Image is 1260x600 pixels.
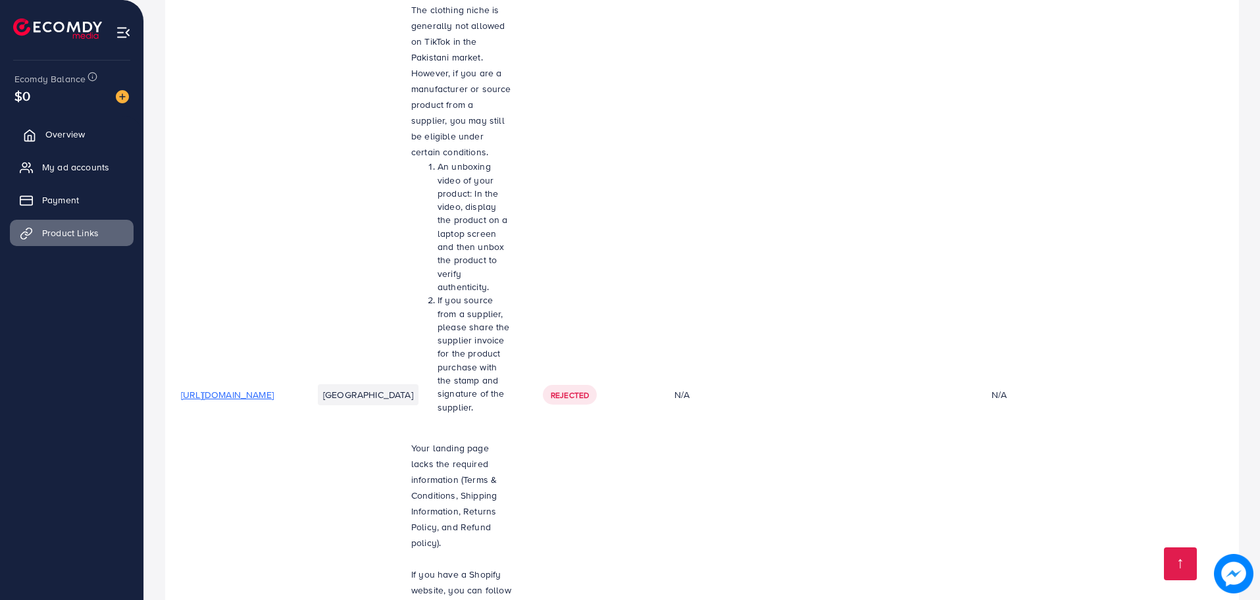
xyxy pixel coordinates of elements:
a: Payment [10,187,134,213]
div: N/A [992,388,1007,401]
span: Product Links [42,226,99,239]
span: My ad accounts [42,161,109,174]
img: image [1217,557,1251,591]
p: Your landing page lacks the required information (Terms & Conditions, Shipping Information, Retur... [411,440,511,551]
span: $0 [14,86,30,105]
span: Ecomdy Balance [14,72,86,86]
span: Rejected [551,389,589,401]
a: My ad accounts [10,154,134,180]
img: logo [13,18,102,39]
img: menu [116,25,131,40]
a: Product Links [10,220,134,246]
img: image [116,90,129,103]
div: N/A [674,388,960,401]
span: Payment [42,193,79,207]
a: Overview [10,121,134,147]
li: If you source from a supplier, please share the supplier invoice for the product purchase with th... [438,293,511,414]
span: [URL][DOMAIN_NAME] [181,388,274,401]
li: An unboxing video of your product: In the video, display the product on a laptop screen and then ... [438,160,511,293]
li: [GEOGRAPHIC_DATA] [318,384,418,405]
p: The clothing niche is generally not allowed on TikTok in the Pakistani market. However, if you ar... [411,2,511,160]
span: Overview [45,128,85,141]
